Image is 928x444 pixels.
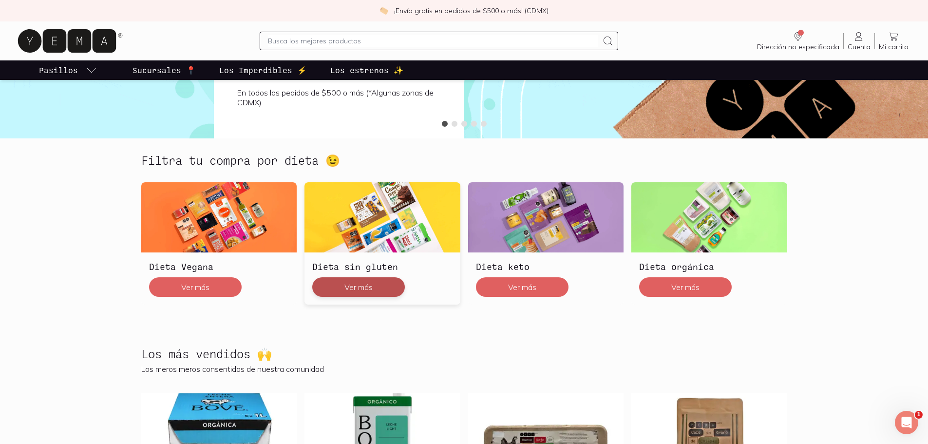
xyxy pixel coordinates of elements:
p: En todos los pedidos de $500 o más (*Algunas zonas de CDMX) [237,88,441,107]
a: Los Imperdibles ⚡️ [217,60,309,80]
p: Sucursales 📍 [133,64,196,76]
button: Ver más [312,277,405,297]
img: Dieta sin gluten [304,182,460,252]
a: Sucursales 📍 [131,60,198,80]
p: Los Imperdibles ⚡️ [219,64,307,76]
img: Dieta orgánica [631,182,787,252]
h3: Dieta keto [476,260,616,273]
a: Dirección no especificada [753,31,843,51]
a: Dieta orgánicaDieta orgánicaVer más [631,182,787,304]
p: Los estrenos ✨ [330,64,403,76]
button: Ver más [476,277,568,297]
button: Ver más [639,277,732,297]
p: ¡Envío gratis en pedidos de $500 o más! (CDMX) [394,6,549,16]
a: Dieta ketoDieta ketoVer más [468,182,624,304]
p: Los meros meros consentidos de nuestra comunidad [141,364,787,374]
a: pasillo-todos-link [37,60,99,80]
span: Cuenta [848,42,871,51]
iframe: Intercom live chat [895,411,918,434]
p: Pasillos [39,64,78,76]
img: Dieta Vegana [141,182,297,252]
a: Dieta VeganaDieta VeganaVer más [141,182,297,304]
a: Dieta sin glutenDieta sin glutenVer más [304,182,460,304]
h2: Los más vendidos 🙌 [141,347,272,360]
img: Dieta keto [468,182,624,252]
h3: Dieta Vegana [149,260,289,273]
span: Dirección no especificada [757,42,839,51]
img: check [379,6,388,15]
a: Los estrenos ✨ [328,60,405,80]
span: Mi carrito [879,42,909,51]
span: 1 [915,411,923,419]
input: Busca los mejores productos [268,35,598,47]
h3: Dieta orgánica [639,260,779,273]
a: Mi carrito [875,31,912,51]
a: Cuenta [844,31,874,51]
h2: Filtra tu compra por dieta 😉 [141,154,340,167]
button: Ver más [149,277,242,297]
h3: Dieta sin gluten [312,260,453,273]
